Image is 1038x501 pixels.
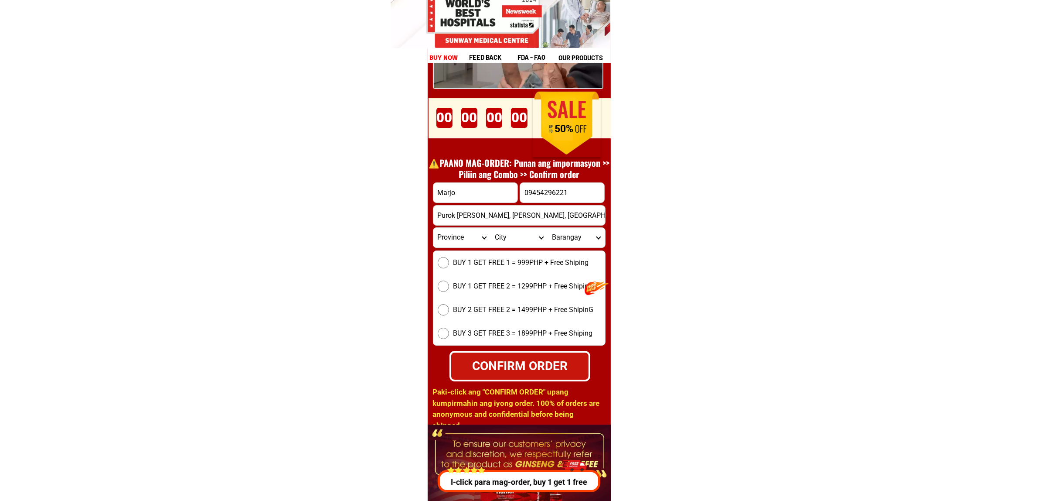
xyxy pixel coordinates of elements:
[429,53,458,63] h1: buy now
[453,328,593,339] span: BUY 3 GET FREE 3 = 1899PHP + Free Shiping
[438,304,449,316] input: BUY 2 GET FREE 2 = 1499PHP + Free ShipinG
[517,52,566,62] h1: fda - FAQ
[438,281,449,292] input: BUY 1 GET FREE 2 = 1299PHP + Free Shiping
[434,476,601,488] p: I-click para mag-order, buy 1 get 1 free
[438,257,449,268] input: BUY 1 GET FREE 1 = 999PHP + Free Shiping
[433,183,517,202] input: Input full_name
[451,357,589,375] div: CONFIRM ORDER
[490,228,548,247] select: Select district
[453,257,589,268] span: BUY 1 GET FREE 1 = 999PHP + Free Shiping
[438,328,449,339] input: BUY 3 GET FREE 3 = 1899PHP + Free Shiping
[542,123,586,135] h1: 50%
[433,228,490,247] select: Select province
[424,157,614,180] h1: ⚠️️PAANO MAG-ORDER: Punan ang impormasyon >> Piliin ang Combo >> Confirm order
[459,93,596,131] h1: ORDER DITO
[548,228,605,247] select: Select commune
[453,305,594,315] span: BUY 2 GET FREE 2 = 1499PHP + Free ShipinG
[469,52,516,62] h1: feed back
[520,183,604,202] input: Input phone_number
[453,281,593,292] span: BUY 1 GET FREE 2 = 1299PHP + Free Shiping
[433,206,605,225] input: Input address
[558,53,609,63] h1: our products
[433,387,605,431] h1: Paki-click ang "CONFIRM ORDER" upang kumpirmahin ang iyong order. 100% of orders are anonymous an...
